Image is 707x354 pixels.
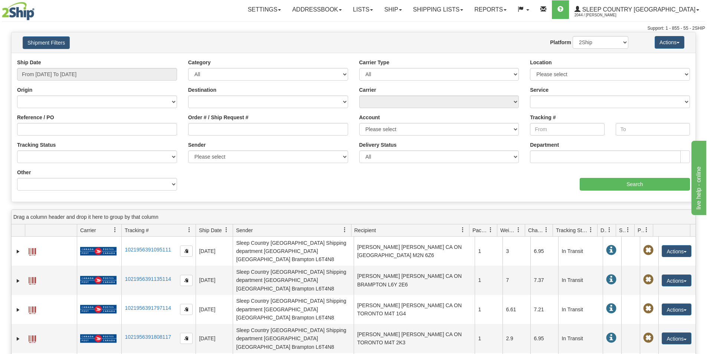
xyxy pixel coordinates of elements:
span: Recipient [354,227,376,234]
label: Other [17,169,31,176]
button: Actions [662,303,691,315]
span: In Transit [606,245,616,256]
a: Ship [379,0,407,19]
a: Label [29,303,36,315]
label: Department [530,141,559,149]
span: Carrier [80,227,96,234]
button: Actions [662,245,691,257]
a: Shipping lists [407,0,469,19]
label: Reference / PO [17,114,54,121]
a: Lists [347,0,379,19]
img: 20 - Canada Post [80,247,117,256]
label: Account [359,114,380,121]
span: In Transit [606,333,616,343]
button: Copy to clipboard [180,275,193,286]
span: Ship Date [199,227,222,234]
label: Order # / Ship Request # [188,114,249,121]
span: In Transit [606,275,616,285]
td: 1 [475,237,503,266]
button: Copy to clipboard [180,246,193,257]
a: 1021956391797114 [125,305,171,311]
a: Reports [469,0,512,19]
td: 6.95 [530,324,558,353]
a: Addressbook [287,0,347,19]
td: In Transit [558,237,603,266]
a: Ship Date filter column settings [220,224,233,236]
span: Sleep Country [GEOGRAPHIC_DATA] [580,6,695,13]
td: 6.61 [503,295,530,324]
span: Pickup Not Assigned [643,333,654,343]
a: 1021956391095111 [125,247,171,253]
img: 20 - Canada Post [80,276,117,285]
button: Actions [662,332,691,344]
span: Pickup Not Assigned [643,275,654,285]
a: Label [29,332,36,344]
a: Expand [14,248,22,255]
img: logo2044.jpg [2,2,35,20]
button: Copy to clipboard [180,333,193,344]
td: 7 [503,266,530,295]
td: [DATE] [196,295,233,324]
a: Sleep Country [GEOGRAPHIC_DATA] 2044 / [PERSON_NAME] [569,0,705,19]
td: In Transit [558,324,603,353]
button: Actions [662,275,691,286]
a: Sender filter column settings [338,224,351,236]
span: Charge [528,227,544,234]
span: Shipment Issues [619,227,625,234]
label: Carrier [359,86,376,94]
a: Label [29,245,36,257]
td: [DATE] [196,266,233,295]
input: From [530,123,604,136]
td: [PERSON_NAME] [PERSON_NAME] CA ON [GEOGRAPHIC_DATA] M2N 6Z6 [354,237,475,266]
a: Recipient filter column settings [456,224,469,236]
td: In Transit [558,295,603,324]
td: 6.95 [530,237,558,266]
td: Sleep Country [GEOGRAPHIC_DATA] Shipping department [GEOGRAPHIC_DATA] [GEOGRAPHIC_DATA] Brampton ... [233,237,354,266]
td: 7.21 [530,295,558,324]
a: Shipment Issues filter column settings [622,224,634,236]
a: Expand [14,277,22,285]
label: Destination [188,86,216,94]
a: Packages filter column settings [484,224,497,236]
a: Pickup Status filter column settings [640,224,653,236]
label: Platform [550,39,571,46]
span: Tracking # [125,227,149,234]
label: Ship Date [17,59,41,66]
img: 20 - Canada Post [80,305,117,314]
a: Tracking Status filter column settings [585,224,597,236]
span: Packages [472,227,488,234]
a: 1021956391808117 [125,334,171,340]
td: [DATE] [196,324,233,353]
button: Actions [655,36,684,49]
td: Sleep Country [GEOGRAPHIC_DATA] Shipping department [GEOGRAPHIC_DATA] [GEOGRAPHIC_DATA] Brampton ... [233,295,354,324]
a: 1021956391135114 [125,276,171,282]
a: Expand [14,335,22,342]
a: Charge filter column settings [540,224,553,236]
span: In Transit [606,303,616,314]
input: To [616,123,690,136]
td: Sleep Country [GEOGRAPHIC_DATA] Shipping department [GEOGRAPHIC_DATA] [GEOGRAPHIC_DATA] Brampton ... [233,324,354,353]
a: Tracking # filter column settings [183,224,196,236]
iframe: chat widget [690,139,706,215]
label: Sender [188,141,206,149]
span: Pickup Not Assigned [643,245,654,256]
input: Search [580,178,690,191]
div: grid grouping header [12,210,695,224]
a: Settings [242,0,287,19]
span: Sender [236,227,253,234]
a: Expand [14,306,22,314]
button: Copy to clipboard [180,304,193,315]
label: Origin [17,86,32,94]
a: Label [29,274,36,286]
label: Location [530,59,551,66]
label: Tracking # [530,114,556,121]
a: Weight filter column settings [512,224,525,236]
td: 1 [475,266,503,295]
span: 2044 / [PERSON_NAME] [575,12,630,19]
td: 1 [475,324,503,353]
div: Support: 1 - 855 - 55 - 2SHIP [2,25,705,32]
label: Service [530,86,549,94]
td: [PERSON_NAME] [PERSON_NAME] CA ON BRAMPTON L6Y 2E6 [354,266,475,295]
td: [DATE] [196,237,233,266]
label: Delivery Status [359,141,397,149]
